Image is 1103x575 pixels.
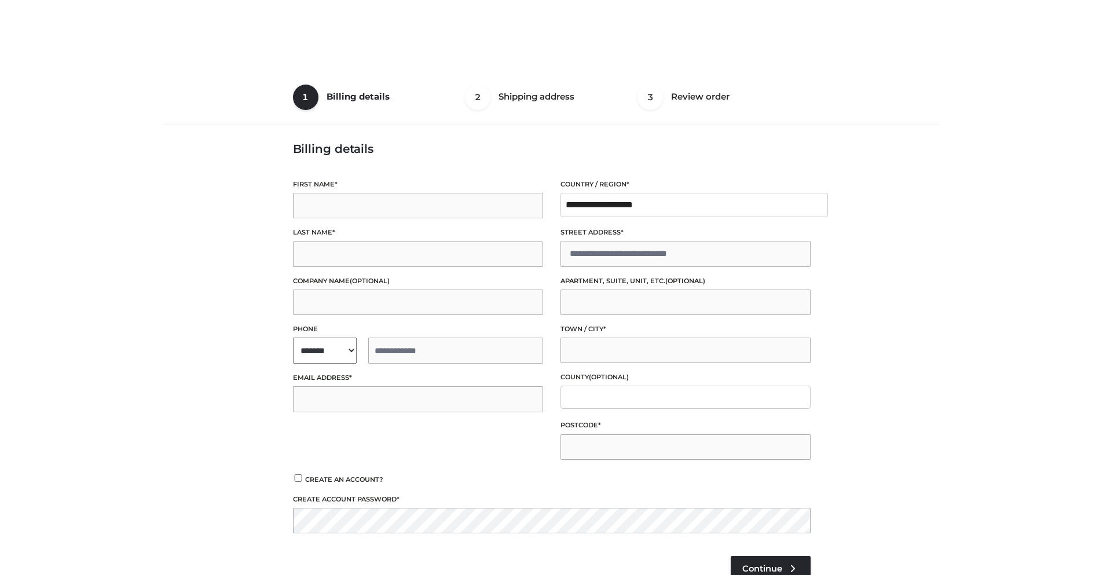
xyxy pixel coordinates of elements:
[742,563,782,574] span: Continue
[637,85,663,110] span: 3
[560,420,811,431] label: Postcode
[560,179,811,190] label: Country / Region
[499,91,574,102] span: Shipping address
[560,276,811,287] label: Apartment, suite, unit, etc.
[293,324,543,335] label: Phone
[589,373,629,381] span: (optional)
[350,277,390,285] span: (optional)
[305,475,383,484] span: Create an account?
[465,85,490,110] span: 2
[293,142,811,156] h3: Billing details
[293,227,543,238] label: Last name
[671,91,730,102] span: Review order
[293,179,543,190] label: First name
[293,474,303,482] input: Create an account?
[293,372,543,383] label: Email address
[665,277,705,285] span: (optional)
[293,276,543,287] label: Company name
[293,85,318,110] span: 1
[560,324,811,335] label: Town / City
[560,227,811,238] label: Street address
[327,91,390,102] span: Billing details
[560,372,811,383] label: County
[293,494,811,505] label: Create account password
